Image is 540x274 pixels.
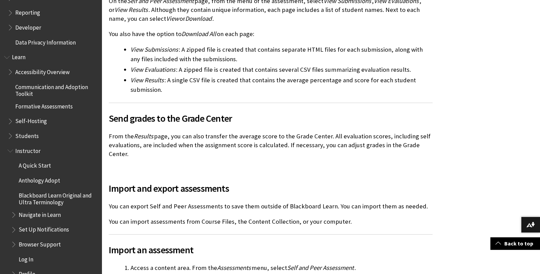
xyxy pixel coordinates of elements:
span: View Evaluations [130,66,175,73]
span: Results [134,132,153,140]
span: Set Up Notifications [19,224,69,233]
li: : A zipped file is created that contains several CSV files summarizing evaluation results. [130,65,433,74]
span: Data Privacy Information [15,37,76,46]
span: Import and export assessments [109,181,433,195]
p: You can export Self and Peer Assessments to save them outside of Blackboard Learn. You can import... [109,202,433,211]
span: Reporting [15,7,40,16]
span: Send grades to the Grade Center [109,111,433,125]
span: Blackboard Learn Original and Ultra Terminology [19,190,97,206]
span: View Submissions [130,46,178,53]
span: Communication and Adoption Toolkit [15,81,97,97]
p: You also have the option to on each page: [109,30,433,38]
span: A Quick Start [19,160,51,169]
span: Self-Hosting [15,116,47,125]
span: Formative Assessments [15,101,73,110]
p: You can import assessments from Course Files, the Content Collection, or your computer. [109,217,433,226]
span: View Results [115,6,148,14]
li: Access a content area. From the menu, select . [130,263,433,273]
span: Developer [15,22,41,31]
span: Students [15,130,39,139]
li: : A single CSV file is created that contains the average percentage and score for each student su... [130,75,433,95]
span: View Results [130,76,164,84]
span: Learn [12,52,25,61]
span: Accessibility Overview [15,66,70,75]
p: From the page, you can also transfer the average score to the Grade Center. All evaluation scores... [109,132,433,159]
span: View [166,15,179,22]
span: Instructor [15,145,40,154]
span: Assessments [217,264,251,272]
span: Navigate in Learn [19,209,61,218]
span: Download All [181,30,216,38]
span: Download [185,15,212,22]
li: : A zipped file is created that contains separate HTML files for each submission, along with any ... [130,45,433,64]
span: Anthology Adopt [19,175,60,184]
span: Import an assessment [109,243,433,257]
span: Self and Peer Assessment [287,264,354,272]
span: Browser Support [19,239,61,248]
a: Back to top [490,237,540,250]
span: Log In [19,254,33,263]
